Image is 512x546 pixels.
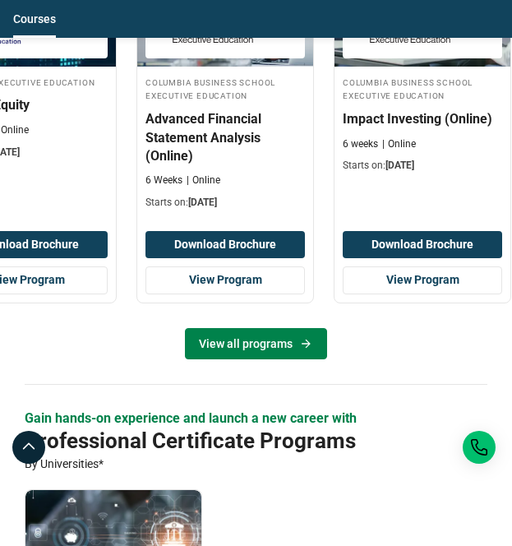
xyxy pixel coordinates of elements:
a: View all programs [185,328,327,359]
h4: Columbia Business School Executive Education [145,75,305,103]
p: Online [382,137,416,151]
p: Starts on: [343,159,502,173]
button: Download Brochure [343,231,502,259]
h2: Professional Certificate Programs [25,428,487,455]
a: View Program [343,266,502,294]
p: Online [187,174,220,187]
p: Gain hands-on experience and launch a new career with [25,409,487,428]
p: 6 weeks [343,137,378,151]
span: [DATE] [188,197,217,208]
a: View Program [145,266,305,294]
p: Starts on: [145,196,305,210]
h4: Columbia Business School Executive Education [343,75,502,103]
h3: Advanced Financial Statement Analysis (Online) [145,110,305,165]
p: 6 Weeks [145,174,182,187]
p: By Universities* [25,455,487,473]
button: Download Brochure [145,231,305,259]
span: [DATE] [385,160,414,171]
h3: Impact Investing (Online) [343,110,502,128]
